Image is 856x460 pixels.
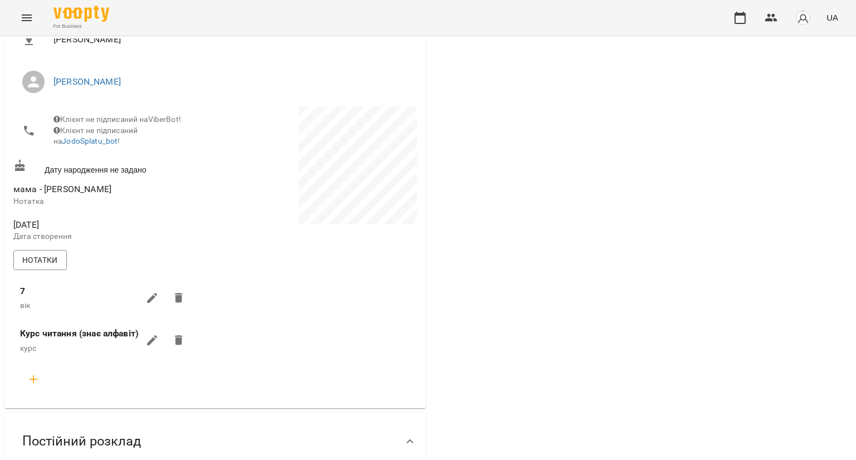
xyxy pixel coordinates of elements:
a: JodoSplatu_bot [62,136,118,145]
div: Дату народження не задано [11,157,215,178]
p: Дата створення [13,231,213,242]
a: [PERSON_NAME] [53,76,121,87]
span: [DATE] [13,218,213,232]
label: 7 [20,285,25,298]
p: Нотатка [13,196,213,207]
span: Клієнт не підписаний на ViberBot! [53,115,181,124]
button: Нотатки [13,250,67,270]
img: Voopty Logo [53,6,109,22]
span: UA [826,12,838,23]
img: avatar_s.png [795,10,811,26]
span: вік [20,301,30,310]
span: For Business [53,23,109,30]
span: Клієнт не підписаний на ! [53,126,138,146]
span: курс [20,344,37,353]
button: UA [822,7,843,28]
span: [PERSON_NAME] [53,33,408,46]
span: мама - [PERSON_NAME] [13,184,111,194]
span: Постійний розклад [22,433,141,450]
span: Нотатки [22,253,58,267]
button: Menu [13,4,40,31]
label: Курс читання (знає алфавіт) [20,327,139,340]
